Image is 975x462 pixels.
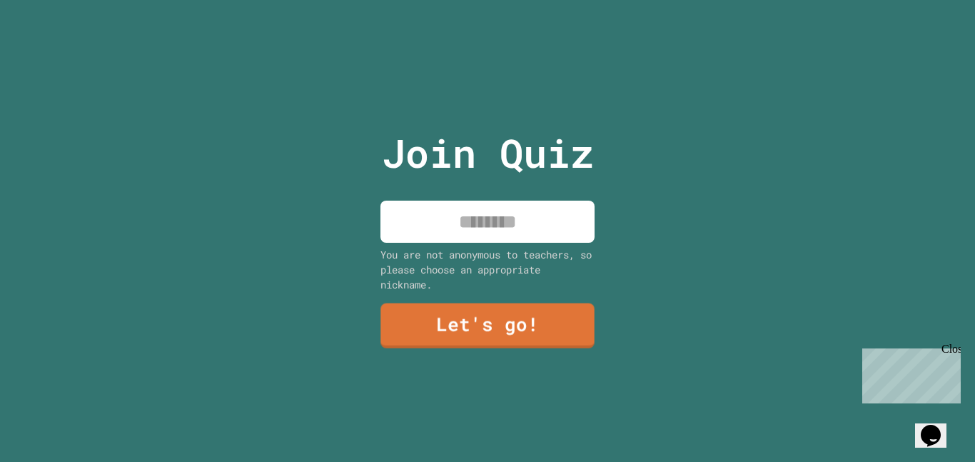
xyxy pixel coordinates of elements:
iframe: chat widget [915,405,961,448]
a: Let's go! [380,303,594,348]
p: Join Quiz [382,124,594,183]
iframe: chat widget [857,343,961,403]
div: You are not anonymous to teachers, so please choose an appropriate nickname. [380,247,595,292]
div: Chat with us now!Close [6,6,98,91]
